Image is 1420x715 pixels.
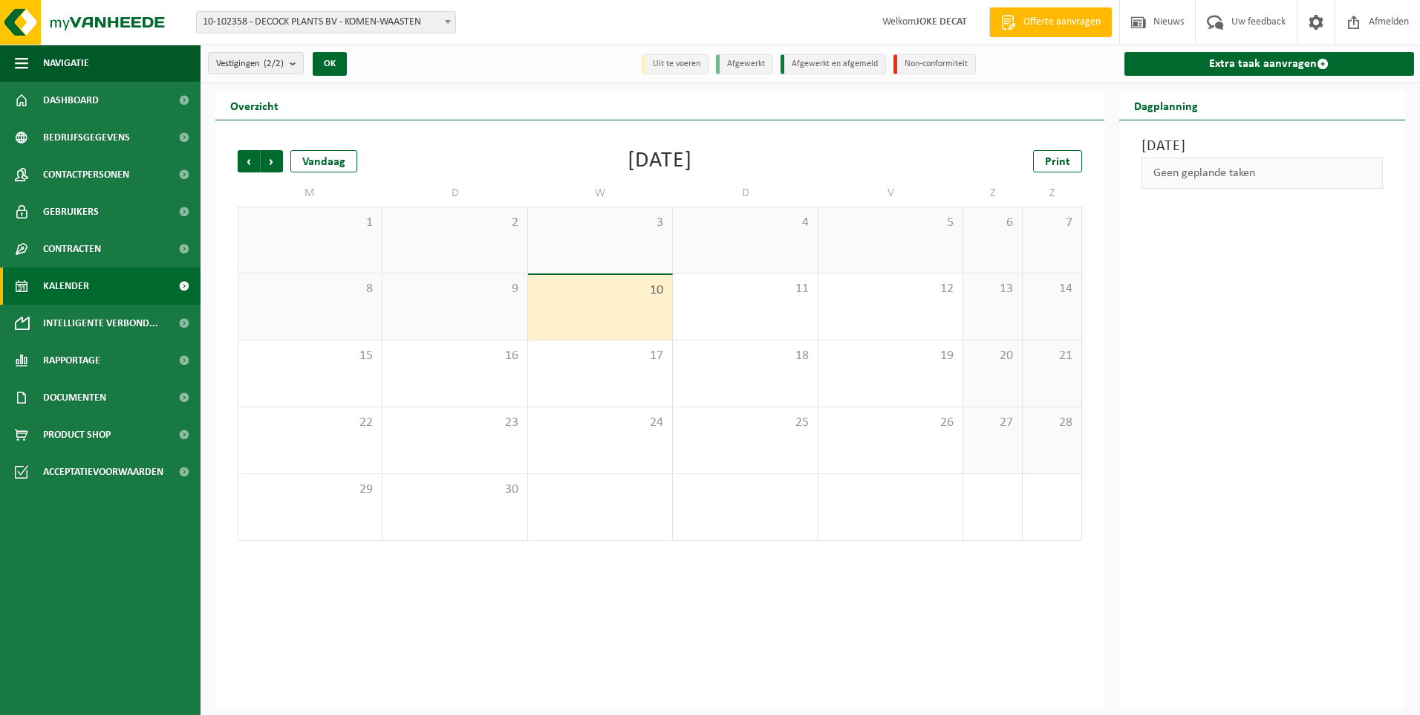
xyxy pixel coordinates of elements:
[43,82,99,119] span: Dashboard
[826,415,955,431] span: 26
[43,156,129,193] span: Contactpersonen
[382,180,527,207] td: D
[246,482,374,498] span: 29
[818,180,963,207] td: V
[1141,158,1384,189] div: Geen geplande taken
[290,150,357,172] div: Vandaag
[246,215,374,231] span: 1
[971,415,1014,431] span: 27
[1020,15,1104,30] span: Offerte aanvragen
[264,59,284,68] count: (2/2)
[1033,150,1082,172] a: Print
[246,348,374,364] span: 15
[826,215,955,231] span: 5
[971,348,1014,364] span: 20
[1030,348,1074,364] span: 21
[246,415,374,431] span: 22
[528,180,673,207] td: W
[43,342,100,379] span: Rapportage
[893,54,976,74] li: Non-conformiteit
[43,305,158,342] span: Intelligente verbond...
[916,16,967,27] strong: JOKE DECAT
[680,215,810,231] span: 4
[43,45,89,82] span: Navigatie
[43,268,89,305] span: Kalender
[216,53,284,75] span: Vestigingen
[971,215,1014,231] span: 6
[43,193,99,230] span: Gebruikers
[1141,135,1384,158] h3: [DATE]
[535,215,665,231] span: 3
[208,52,304,74] button: Vestigingen(2/2)
[673,180,818,207] td: D
[535,415,665,431] span: 24
[535,282,665,299] span: 10
[390,348,519,364] span: 16
[43,119,130,156] span: Bedrijfsgegevens
[43,416,111,453] span: Product Shop
[1045,156,1070,168] span: Print
[1023,180,1082,207] td: Z
[1119,91,1213,120] h2: Dagplanning
[1030,281,1074,297] span: 14
[1030,215,1074,231] span: 7
[1030,415,1074,431] span: 28
[535,348,665,364] span: 17
[238,180,382,207] td: M
[826,348,955,364] span: 19
[642,54,709,74] li: Uit te voeren
[963,180,1023,207] td: Z
[680,415,810,431] span: 25
[971,281,1014,297] span: 13
[680,348,810,364] span: 18
[781,54,886,74] li: Afgewerkt en afgemeld
[313,52,347,76] button: OK
[43,453,163,491] span: Acceptatievoorwaarden
[390,281,519,297] span: 9
[246,281,374,297] span: 8
[390,482,519,498] span: 30
[196,11,456,33] span: 10-102358 - DECOCK PLANTS BV - KOMEN-WAASTEN
[680,281,810,297] span: 11
[261,150,283,172] span: Volgende
[43,230,101,268] span: Contracten
[390,215,519,231] span: 2
[1124,52,1415,76] a: Extra taak aanvragen
[215,91,293,120] h2: Overzicht
[989,7,1112,37] a: Offerte aanvragen
[197,12,455,33] span: 10-102358 - DECOCK PLANTS BV - KOMEN-WAASTEN
[716,54,773,74] li: Afgewerkt
[43,379,106,416] span: Documenten
[628,150,692,172] div: [DATE]
[238,150,260,172] span: Vorige
[826,281,955,297] span: 12
[390,415,519,431] span: 23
